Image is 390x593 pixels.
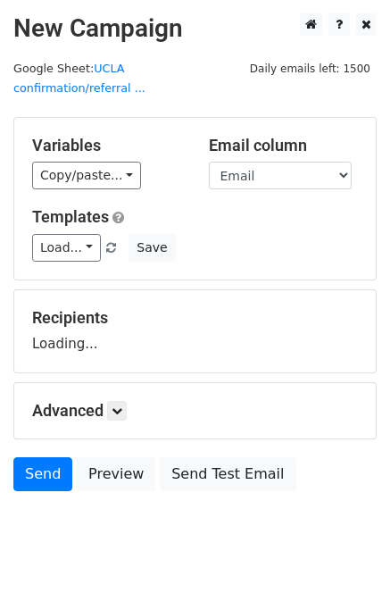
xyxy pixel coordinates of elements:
[32,162,141,189] a: Copy/paste...
[13,13,377,44] h2: New Campaign
[244,62,377,75] a: Daily emails left: 1500
[32,401,358,421] h5: Advanced
[77,457,155,491] a: Preview
[32,136,182,155] h5: Variables
[244,59,377,79] span: Daily emails left: 1500
[209,136,359,155] h5: Email column
[32,234,101,262] a: Load...
[160,457,295,491] a: Send Test Email
[13,62,145,96] small: Google Sheet:
[32,308,358,328] h5: Recipients
[129,234,175,262] button: Save
[13,457,72,491] a: Send
[32,207,109,226] a: Templates
[32,308,358,355] div: Loading...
